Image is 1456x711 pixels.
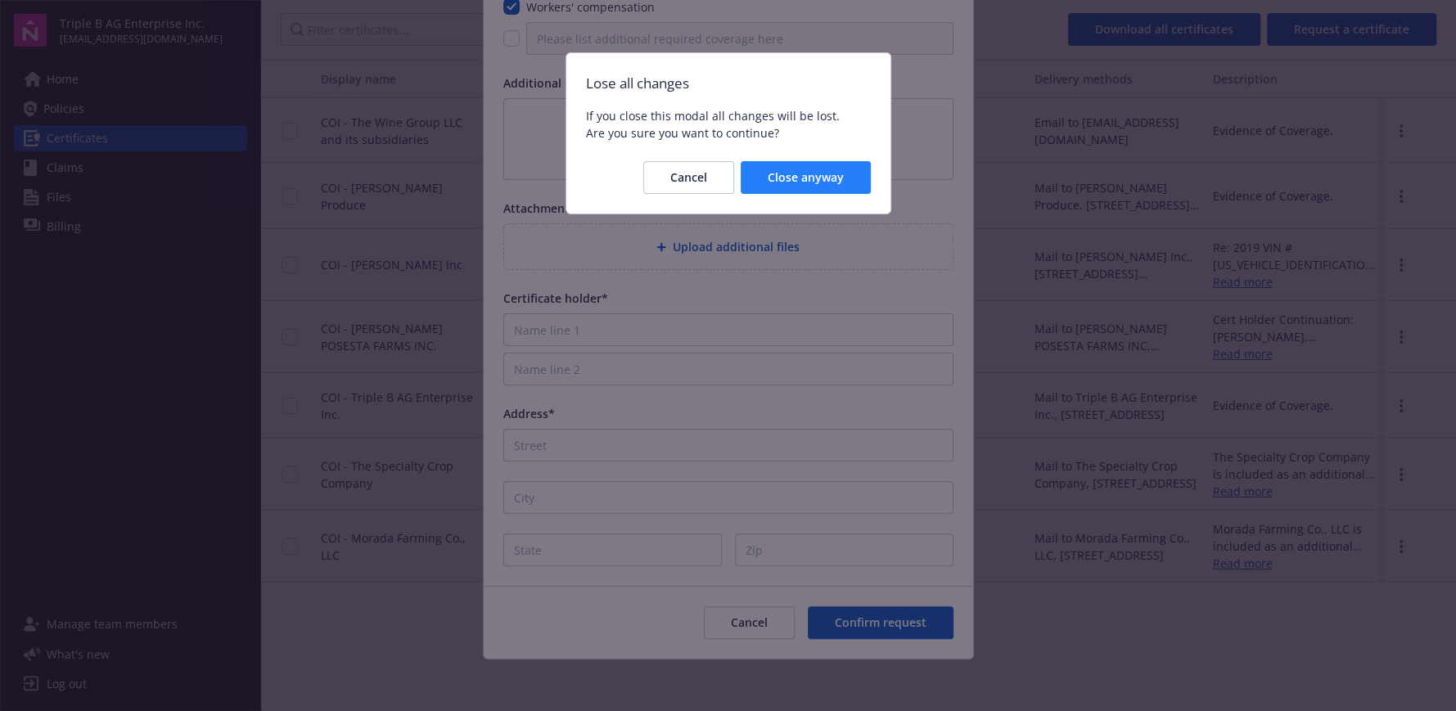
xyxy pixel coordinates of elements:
[741,161,871,194] button: Close anyway
[768,169,844,185] span: Close anyway
[586,107,871,124] span: If you close this modal all changes will be lost.
[586,73,871,94] span: Lose all changes
[586,124,871,142] span: Are you sure you want to continue?
[643,161,734,194] button: Cancel
[670,169,707,185] span: Cancel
